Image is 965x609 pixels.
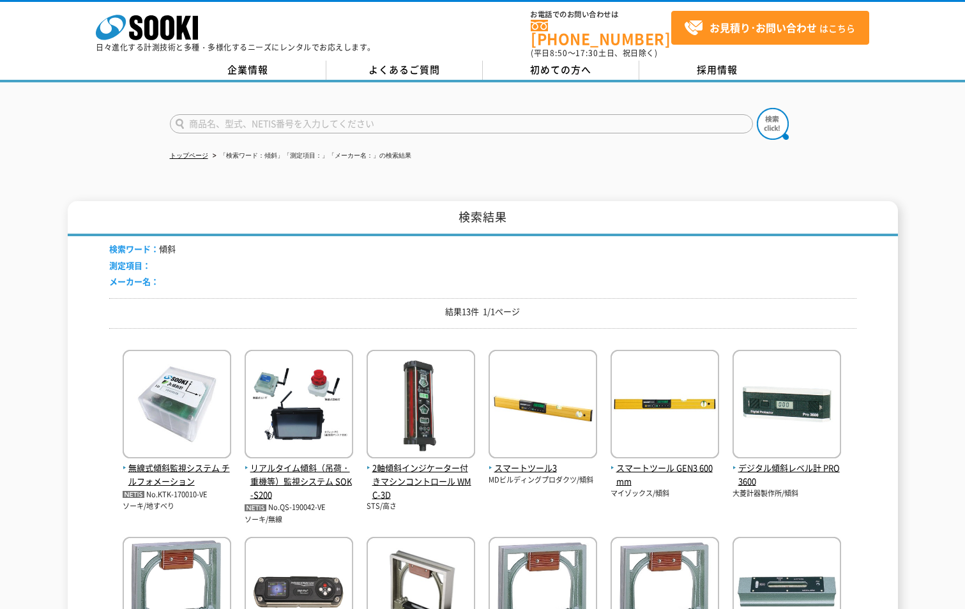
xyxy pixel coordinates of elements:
span: メーカー名： [109,275,159,287]
p: 日々進化する計測技術と多種・多様化するニーズにレンタルでお応えします。 [96,43,376,51]
img: チルフォメーション [123,350,231,462]
span: 無線式傾斜監視システム チルフォメーション [123,462,231,488]
p: No.QS-190042-VE [245,501,353,515]
span: お電話でのお問い合わせは [531,11,671,19]
p: 大菱計器製作所/傾斜 [733,488,841,499]
span: (平日 ～ 土日、祝日除く) [531,47,657,59]
img: GEN3 600mm [611,350,719,462]
a: 採用情報 [639,61,796,80]
p: ソーキ/地すべり [123,501,231,512]
span: スマートツール3 [489,462,597,475]
span: リアルタイム傾斜（吊荷・重機等）監視システム SOK-S200 [245,462,353,501]
a: スマートツール3 [489,448,597,475]
a: 初めての方へ [483,61,639,80]
p: ソーキ/無線 [245,515,353,525]
a: よくあるご質問 [326,61,483,80]
p: MDビルディングプロダクツ/傾斜 [489,475,597,486]
img: btn_search.png [757,108,789,140]
p: マイゾックス/傾斜 [611,488,719,499]
span: スマートツール GEN3 600mm [611,462,719,488]
p: No.KTK-170010-VE [123,488,231,502]
strong: お見積り･お問い合わせ [710,20,817,35]
a: 2軸傾斜インジケーター付きマシンコントロール WMC-3D [367,448,475,501]
li: 「検索ワード：傾斜」「測定項目：」「メーカー名：」の検索結果 [210,149,411,163]
a: お見積り･お問い合わせはこちら [671,11,869,45]
span: 測定項目： [109,259,151,271]
a: リアルタイム傾斜（吊荷・重機等）監視システム SOK-S200 [245,448,353,501]
img: WMC-3D [367,350,475,462]
span: デジタル傾斜レベル計 PRO3600 [733,462,841,488]
p: 結果13件 1/1ページ [109,305,856,319]
img: SOK-S200 [245,350,353,462]
a: 無線式傾斜監視システム チルフォメーション [123,448,231,488]
h1: 検索結果 [68,201,898,236]
a: 企業情報 [170,61,326,80]
li: 傾斜 [109,243,176,256]
img: PRO3600 [733,350,841,462]
span: 初めての方へ [530,63,591,77]
span: はこちら [684,19,855,38]
p: STS/高さ [367,501,475,512]
a: [PHONE_NUMBER] [531,20,671,46]
a: スマートツール GEN3 600mm [611,448,719,488]
input: 商品名、型式、NETIS番号を入力してください [170,114,753,133]
span: 8:50 [550,47,568,59]
span: 17:30 [575,47,598,59]
a: トップページ [170,152,208,159]
span: 2軸傾斜インジケーター付きマシンコントロール WMC-3D [367,462,475,501]
span: 検索ワード： [109,243,159,255]
a: デジタル傾斜レベル計 PRO3600 [733,448,841,488]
